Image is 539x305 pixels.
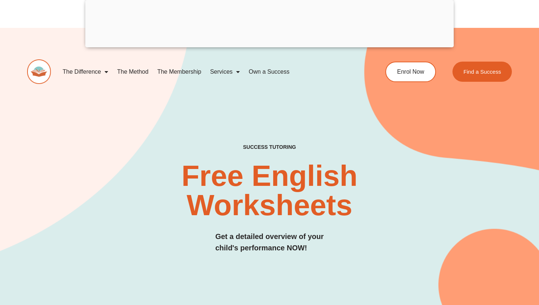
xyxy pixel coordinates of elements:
[463,69,501,74] span: Find a Success
[413,222,539,305] iframe: Chat Widget
[385,62,436,82] a: Enrol Now
[215,231,324,254] h3: Get a detailed overview of your child's performance NOW!
[153,63,206,80] a: The Membership
[206,63,244,80] a: Services
[58,63,113,80] a: The Difference
[109,161,429,220] h2: Free English Worksheets​
[113,63,153,80] a: The Method
[198,144,341,150] h4: SUCCESS TUTORING​
[244,63,294,80] a: Own a Success
[58,63,358,80] nav: Menu
[397,69,424,75] span: Enrol Now
[452,62,512,82] a: Find a Success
